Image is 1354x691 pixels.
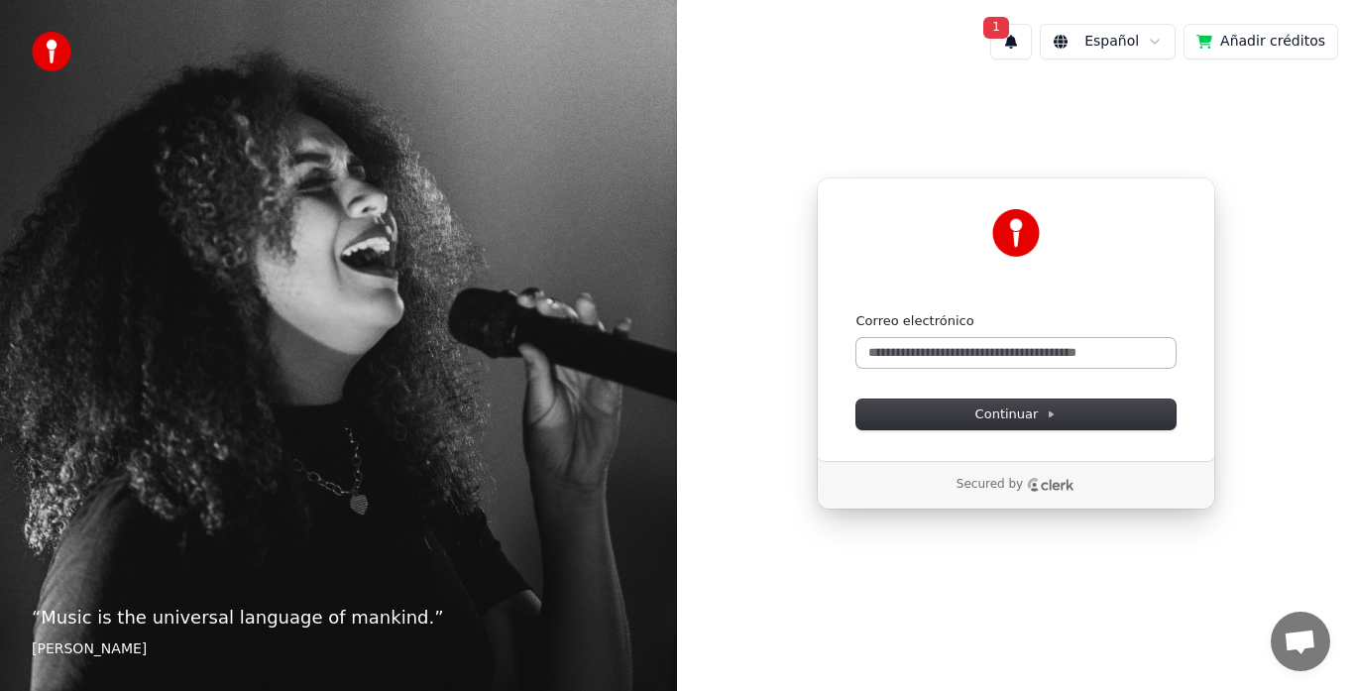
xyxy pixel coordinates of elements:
[1271,612,1330,671] div: Chat abierto
[856,312,974,330] label: Correo electrónico
[32,604,645,632] p: “ Music is the universal language of mankind. ”
[975,405,1057,423] span: Continuar
[983,17,1009,39] span: 1
[856,400,1176,429] button: Continuar
[992,209,1040,257] img: Youka
[1184,24,1338,59] button: Añadir créditos
[1027,478,1074,492] a: Clerk logo
[957,477,1023,493] p: Secured by
[32,639,645,659] footer: [PERSON_NAME]
[990,24,1032,59] button: 1
[32,32,71,71] img: youka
